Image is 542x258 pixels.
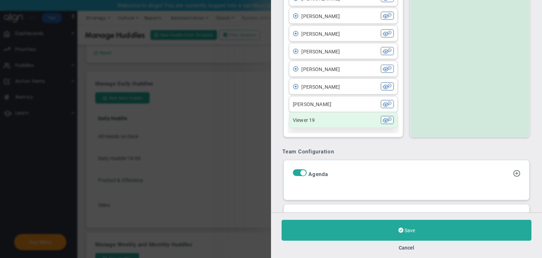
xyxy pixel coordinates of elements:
span: [PERSON_NAME] [301,66,340,72]
span: [PERSON_NAME] [293,101,331,107]
div: Add User to Huddle as a Member [293,65,381,73]
button: Save [282,220,531,241]
div: Add User to Huddle as a Member [293,82,381,90]
span: [PERSON_NAME] [301,13,340,19]
div: Add User to Huddle as a Viewer [293,116,381,124]
span: Viewer 19 [293,117,315,123]
h3: Agenda [308,171,328,177]
div: Add User to Huddle as a Member [293,12,381,20]
span: [PERSON_NAME] [301,49,340,54]
h3: Team Configuration [282,148,531,155]
div: Add User to Huddle as a Viewer [293,100,381,108]
div: Add User to Huddle as a Member [293,47,381,55]
span: [PERSON_NAME] [301,31,340,37]
span: Save [404,228,415,233]
button: Cancel [399,245,414,251]
div: Add User to Huddle as a Member [293,29,381,37]
span: [PERSON_NAME] [301,84,340,90]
